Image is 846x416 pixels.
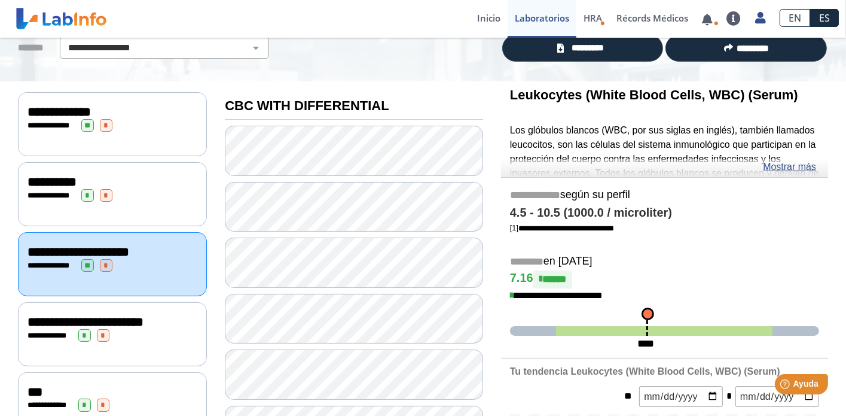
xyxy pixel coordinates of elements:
[510,87,798,102] b: Leukocytes (White Blood Cells, WBC) (Serum)
[510,271,819,289] h4: 7.16
[510,123,819,309] p: Los glóbulos blancos (WBC, por sus siglas en inglés), también llamados leucocitos, son las célula...
[735,386,819,407] input: mm/dd/yyyy
[510,255,819,269] h5: en [DATE]
[510,189,819,202] h5: según su perfil
[740,369,833,403] iframe: Help widget launcher
[225,98,389,113] b: CBC WITH DIFFERENTIAL
[510,206,819,220] h4: 4.5 - 10.5 (1000.0 / microliter)
[780,9,810,27] a: EN
[763,160,816,174] a: Mostrar más
[584,12,602,24] span: HRA
[639,386,723,407] input: mm/dd/yyyy
[510,223,614,232] a: [1]
[510,366,780,376] b: Tu tendencia Leukocytes (White Blood Cells, WBC) (Serum)
[810,9,839,27] a: ES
